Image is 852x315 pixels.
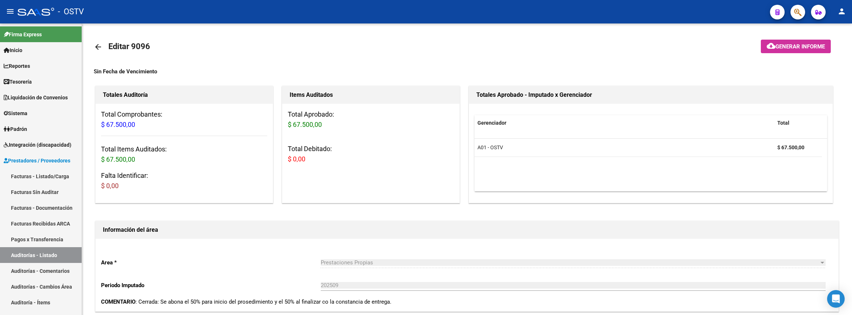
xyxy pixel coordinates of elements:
[827,290,845,308] div: Open Intercom Messenger
[58,4,84,20] span: - OSTV
[101,298,391,305] span: : Cerrada: Se abona el 50% para inicio del prosedimiento y el 50% al finalizar co la constancia d...
[103,89,265,101] h1: Totales Auditoría
[477,120,506,126] span: Gerenciador
[321,259,373,266] span: Prestaciones Propias
[101,259,321,267] p: Area *
[101,281,321,289] p: Periodo Imputado
[101,109,267,130] h3: Total Comprobantes:
[4,46,22,54] span: Inicio
[761,40,831,53] button: Generar informe
[4,141,71,149] span: Integración (discapacidad)
[288,144,454,164] h3: Total Debitado:
[288,155,305,163] span: $ 0,00
[101,182,119,190] span: $ 0,00
[777,144,804,150] strong: $ 67.500,00
[4,125,27,133] span: Padrón
[777,120,789,126] span: Total
[4,62,30,70] span: Reportes
[101,144,267,165] h3: Total Items Auditados:
[290,89,452,101] h1: Items Auditados
[837,7,846,16] mat-icon: person
[4,109,27,117] span: Sistema
[101,171,267,191] h3: Falta Identificar:
[775,43,825,50] span: Generar informe
[101,298,135,305] strong: COMENTARIO
[475,115,774,131] datatable-header-cell: Gerenciador
[101,155,135,163] span: $ 67.500,00
[108,42,150,51] span: Editar 9096
[94,67,840,76] div: Sin Fecha de Vencimiento
[101,121,135,128] span: $ 67.500,00
[477,144,503,150] span: A01 - OSTV
[288,109,454,130] h3: Total Aprobado:
[767,41,775,50] mat-icon: cloud_download
[6,7,15,16] mat-icon: menu
[4,94,68,102] span: Liquidación de Convenios
[4,78,32,86] span: Tesorería
[476,89,826,101] h1: Totales Aprobado - Imputado x Gerenciador
[288,121,322,128] span: $ 67.500,00
[103,224,831,236] h1: Información del área
[4,30,42,39] span: Firma Express
[774,115,822,131] datatable-header-cell: Total
[94,43,103,51] mat-icon: arrow_back
[4,157,70,165] span: Prestadores / Proveedores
